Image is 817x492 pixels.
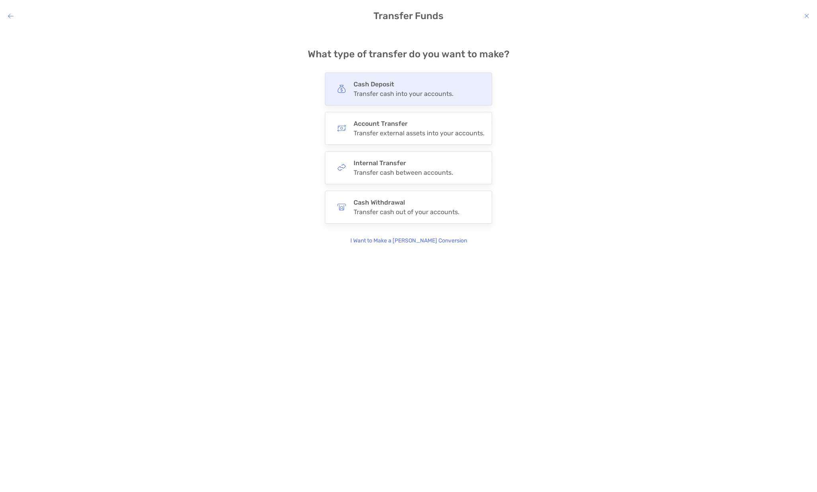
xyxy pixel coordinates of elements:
h4: Internal Transfer [354,159,453,167]
img: button icon [337,203,346,211]
h4: What type of transfer do you want to make? [308,49,510,60]
h4: Account Transfer [354,120,485,127]
img: button icon [337,124,346,133]
div: Transfer cash into your accounts. [354,90,453,98]
div: Transfer external assets into your accounts. [354,129,485,137]
div: Transfer cash out of your accounts. [354,208,459,216]
div: Transfer cash between accounts. [354,169,453,176]
img: button icon [337,84,346,93]
h4: Cash Deposit [354,80,453,88]
h4: Cash Withdrawal [354,199,459,206]
p: I Want to Make a [PERSON_NAME] Conversion [350,236,467,245]
img: button icon [337,163,346,172]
